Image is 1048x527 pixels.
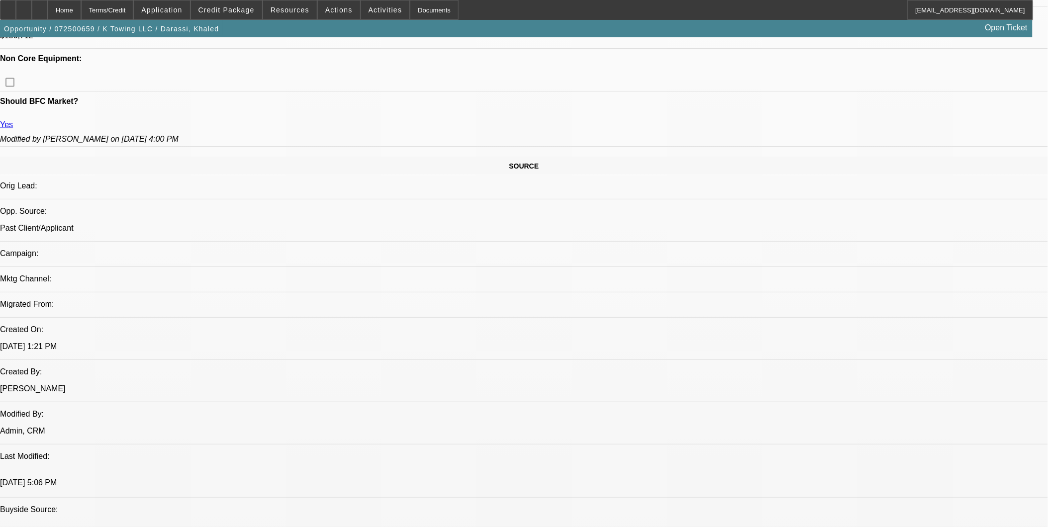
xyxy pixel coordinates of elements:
span: Resources [271,6,309,14]
button: Credit Package [191,0,262,19]
span: SOURCE [509,162,539,170]
span: Opportunity / 072500659 / K Towing LLC / Darassi, Khaled [4,25,219,33]
button: Activities [361,0,410,19]
a: Open Ticket [981,19,1032,36]
button: Resources [263,0,317,19]
span: Actions [325,6,353,14]
span: Application [141,6,182,14]
button: Actions [318,0,360,19]
button: Application [134,0,190,19]
span: Credit Package [198,6,255,14]
span: Activities [369,6,402,14]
